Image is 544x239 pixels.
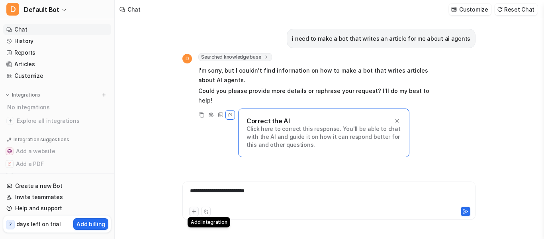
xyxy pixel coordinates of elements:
[14,136,69,143] p: Integration suggestions
[5,92,10,98] img: expand menu
[449,4,491,15] button: Customize
[5,101,111,114] div: No integrations
[101,92,107,98] img: menu_add.svg
[3,24,111,35] a: Chat
[3,158,111,170] button: Add a PDFAdd a PDF
[497,6,503,12] img: reset
[6,117,14,125] img: explore all integrations
[188,217,230,227] div: Add Integration
[3,36,111,47] a: History
[182,54,192,63] span: D
[3,115,111,126] a: Explore all integrations
[127,5,141,14] div: Chat
[198,53,272,61] span: Searched knowledge base
[3,47,111,58] a: Reports
[459,5,488,14] p: Customize
[7,162,12,166] img: Add a PDF
[12,92,40,98] p: Integrations
[495,4,538,15] button: Reset Chat
[16,220,61,228] p: days left on trial
[292,34,470,43] p: i need to make a bot that writes an article for me about ai agents
[17,115,108,127] span: Explore all integrations
[73,218,108,230] button: Add billing
[3,91,43,99] button: Integrations
[198,86,431,105] p: Could you please provide more details or rephrase your request? I'll do my best to help!
[24,4,59,15] span: Default Bot
[247,125,401,149] p: Click here to correct this response. You'll be able to chat with the AI and guide it on how it ca...
[3,145,111,158] button: Add a websiteAdd a website
[3,192,111,203] a: Invite teammates
[247,117,290,125] p: Correct the AI
[3,203,111,214] a: Help and support
[3,59,111,70] a: Articles
[3,180,111,192] a: Create a new Bot
[198,66,431,85] p: I'm sorry, but I couldn't find information on how to make a bot that writes articles about AI age...
[3,170,111,183] button: Add a Google DocAdd a Google Doc
[9,221,12,228] p: 7
[76,220,105,228] p: Add billing
[7,149,12,154] img: Add a website
[451,6,457,12] img: customize
[6,3,19,16] span: D
[3,70,111,81] a: Customize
